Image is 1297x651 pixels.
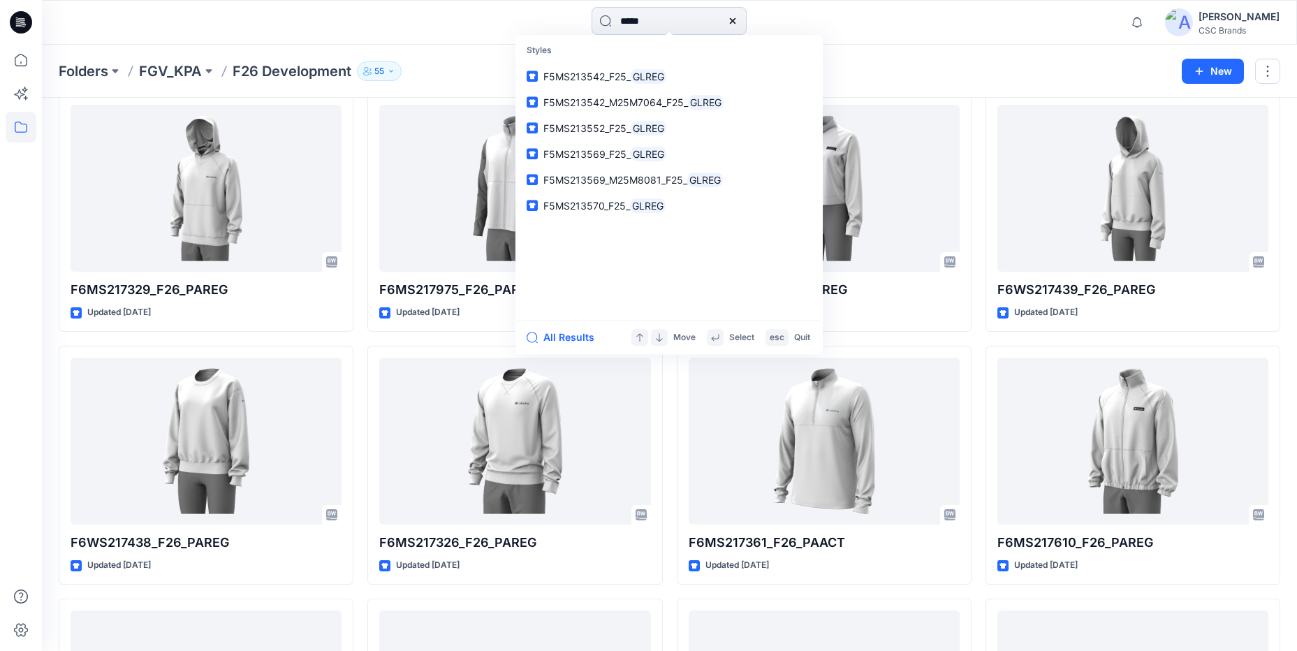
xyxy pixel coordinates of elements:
[233,61,351,81] p: F26 Development
[770,330,784,345] p: esc
[1165,8,1193,36] img: avatar
[729,330,754,345] p: Select
[374,64,384,79] p: 55
[1199,25,1280,36] div: CSC Brands
[1199,8,1280,25] div: [PERSON_NAME]
[689,280,960,300] p: F6WS217463_F26_PAREG
[631,68,666,85] mark: GLREG
[71,358,342,525] a: F6WS217438_F26_PAREG
[357,61,402,81] button: 55
[518,167,820,193] a: F5MS213569_M25M8081_F25_GLREG
[673,330,696,345] p: Move
[631,146,666,162] mark: GLREG
[379,533,650,553] p: F6MS217326_F26_PAREG
[139,61,202,81] a: FGV_KPA
[87,558,151,573] p: Updated [DATE]
[543,148,631,160] span: F5MS213569_F25_
[543,174,687,186] span: F5MS213569_M25M8081_F25_
[689,358,960,525] a: F6MS217361_F26_PAACT
[518,141,820,167] a: F5MS213569_F25_GLREG
[997,105,1268,272] a: F6WS217439_F26_PAREG
[518,115,820,141] a: F5MS213552_F25_GLREG
[705,558,769,573] p: Updated [DATE]
[71,533,342,553] p: F6WS217438_F26_PAREG
[630,198,666,214] mark: GLREG
[543,122,631,134] span: F5MS213552_F25_
[1182,59,1244,84] button: New
[71,105,342,272] a: F6MS217329_F26_PAREG
[794,330,810,345] p: Quit
[997,533,1268,553] p: F6MS217610_F26_PAREG
[518,64,820,89] a: F5MS213542_F25_GLREG
[543,71,631,82] span: F5MS213542_F25_
[59,61,108,81] a: Folders
[379,105,650,272] a: F6MS217975_F26_PAREG
[1014,558,1078,573] p: Updated [DATE]
[518,38,820,64] p: Styles
[997,358,1268,525] a: F6MS217610_F26_PAREG
[689,533,960,553] p: F6MS217361_F26_PAACT
[689,105,960,272] a: F6WS217463_F26_PAREG
[379,280,650,300] p: F6MS217975_F26_PAREG
[1014,305,1078,320] p: Updated [DATE]
[71,280,342,300] p: F6MS217329_F26_PAREG
[631,120,666,136] mark: GLREG
[379,358,650,525] a: F6MS217326_F26_PAREG
[687,172,723,188] mark: GLREG
[518,89,820,115] a: F5MS213542_M25M7064_F25_GLREG
[543,200,630,212] span: F5MS213570_F25_
[396,305,460,320] p: Updated [DATE]
[997,280,1268,300] p: F6WS217439_F26_PAREG
[396,558,460,573] p: Updated [DATE]
[527,329,603,346] button: All Results
[688,94,724,110] mark: GLREG
[518,193,820,219] a: F5MS213570_F25_GLREG
[87,305,151,320] p: Updated [DATE]
[543,96,688,108] span: F5MS213542_M25M7064_F25_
